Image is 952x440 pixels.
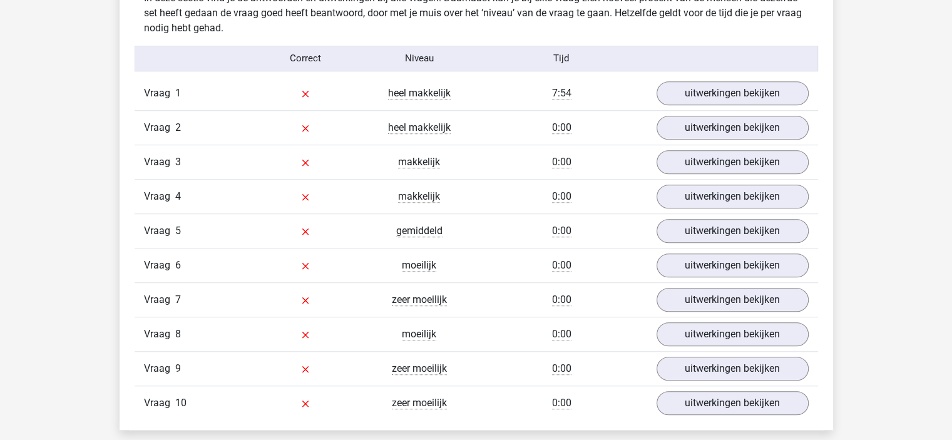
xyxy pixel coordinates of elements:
[657,288,809,312] a: uitwerkingen bekijken
[144,155,175,170] span: Vraag
[552,156,571,168] span: 0:00
[657,185,809,208] a: uitwerkingen bekijken
[552,225,571,237] span: 0:00
[144,189,175,204] span: Vraag
[144,327,175,342] span: Vraag
[175,87,181,99] span: 1
[392,362,447,375] span: zeer moeilijk
[144,292,175,307] span: Vraag
[402,328,436,340] span: moeilijk
[552,87,571,100] span: 7:54
[398,190,440,203] span: makkelijk
[396,225,443,237] span: gemiddeld
[552,294,571,306] span: 0:00
[175,362,181,374] span: 9
[144,258,175,273] span: Vraag
[392,397,447,409] span: zeer moeilijk
[175,121,181,133] span: 2
[144,120,175,135] span: Vraag
[175,225,181,237] span: 5
[175,397,187,409] span: 10
[144,361,175,376] span: Vraag
[402,259,436,272] span: moeilijk
[657,357,809,381] a: uitwerkingen bekijken
[657,150,809,174] a: uitwerkingen bekijken
[175,328,181,340] span: 8
[657,116,809,140] a: uitwerkingen bekijken
[175,259,181,271] span: 6
[398,156,440,168] span: makkelijk
[552,121,571,134] span: 0:00
[248,51,362,66] div: Correct
[144,396,175,411] span: Vraag
[175,190,181,202] span: 4
[362,51,476,66] div: Niveau
[392,294,447,306] span: zeer moeilijk
[657,81,809,105] a: uitwerkingen bekijken
[657,322,809,346] a: uitwerkingen bekijken
[388,121,451,134] span: heel makkelijk
[552,259,571,272] span: 0:00
[476,51,647,66] div: Tijd
[657,219,809,243] a: uitwerkingen bekijken
[552,328,571,340] span: 0:00
[175,294,181,305] span: 7
[144,86,175,101] span: Vraag
[388,87,451,100] span: heel makkelijk
[552,190,571,203] span: 0:00
[657,253,809,277] a: uitwerkingen bekijken
[552,362,571,375] span: 0:00
[552,397,571,409] span: 0:00
[657,391,809,415] a: uitwerkingen bekijken
[144,223,175,238] span: Vraag
[175,156,181,168] span: 3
